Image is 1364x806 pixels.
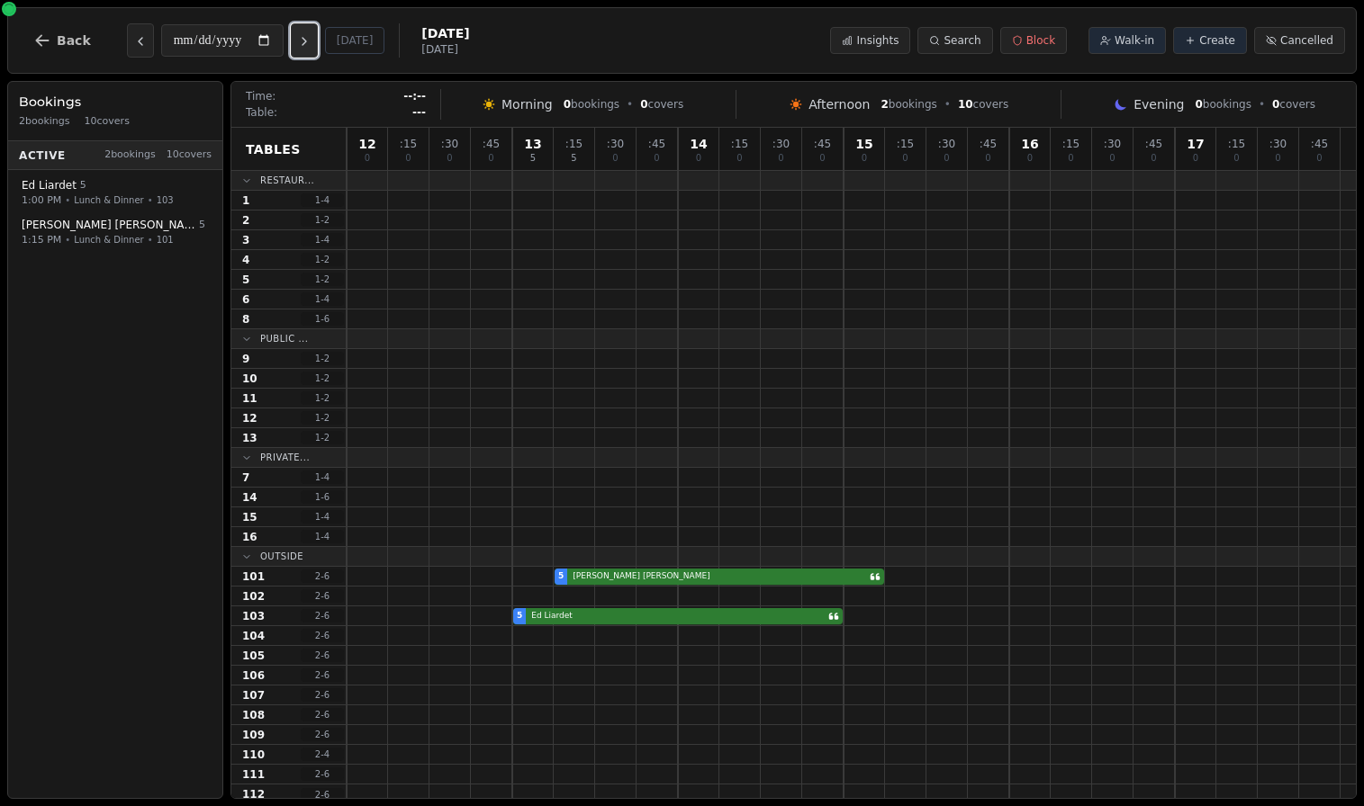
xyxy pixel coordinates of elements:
[246,140,301,158] span: Tables
[301,728,344,741] span: 2 - 6
[627,97,633,112] span: •
[301,688,344,702] span: 2 - 6
[242,510,257,524] span: 15
[1173,27,1247,54] button: Create
[1228,139,1245,149] span: : 15
[301,589,344,603] span: 2 - 6
[242,352,249,366] span: 9
[301,292,344,306] span: 1 - 4
[690,138,707,150] span: 14
[301,629,344,642] span: 2 - 6
[654,154,659,163] span: 0
[862,154,867,163] span: 0
[403,89,426,103] span: --:--
[301,213,344,227] span: 1 - 2
[1254,27,1345,54] button: Cancelled
[1280,33,1333,48] span: Cancelled
[242,213,249,228] span: 2
[301,273,344,286] span: 1 - 2
[260,451,310,464] span: Private...
[828,611,839,622] svg: Customer message
[1027,154,1033,163] span: 0
[242,431,257,445] span: 13
[958,97,1008,112] span: covers
[483,139,500,149] span: : 45
[127,23,154,58] button: Previous day
[301,609,344,622] span: 2 - 6
[881,98,888,111] span: 2
[246,89,276,103] span: Time:
[1311,139,1328,149] span: : 45
[819,154,825,163] span: 0
[242,767,265,782] span: 111
[301,748,344,761] span: 2 - 4
[938,139,955,149] span: : 30
[260,332,308,345] span: Public ...
[260,550,303,563] span: Outside
[1272,98,1279,111] span: 0
[242,649,265,663] span: 105
[488,154,493,163] span: 0
[1316,154,1322,163] span: 0
[301,668,344,682] span: 2 - 6
[242,589,265,604] span: 102
[301,253,344,266] span: 1 - 2
[1145,139,1162,149] span: : 45
[148,193,153,207] span: •
[301,431,344,444] span: 1 - 2
[19,148,66,162] span: Active
[958,98,973,111] span: 10
[421,42,469,57] span: [DATE]
[301,470,344,484] span: 1 - 4
[301,312,344,326] span: 1 - 6
[856,33,899,48] span: Insights
[242,372,257,386] span: 10
[22,193,61,208] span: 1:00 PM
[242,708,265,722] span: 108
[607,139,624,149] span: : 30
[242,411,257,425] span: 12
[242,728,265,742] span: 109
[1233,154,1239,163] span: 0
[1269,139,1287,149] span: : 30
[736,154,742,163] span: 0
[22,178,77,193] span: Ed Liardet
[65,193,70,207] span: •
[242,748,265,762] span: 110
[291,23,318,58] button: Next day
[517,610,522,622] span: 5
[242,253,249,267] span: 4
[564,98,571,111] span: 0
[1199,33,1235,48] span: Create
[358,138,375,150] span: 12
[528,610,827,622] span: Ed Liardet
[640,98,647,111] span: 0
[524,138,541,150] span: 13
[441,139,458,149] span: : 30
[301,510,344,524] span: 1 - 4
[242,273,249,287] span: 5
[242,668,265,683] span: 106
[855,138,872,150] span: 15
[301,708,344,721] span: 2 - 6
[19,93,212,111] h3: Bookings
[1275,154,1280,163] span: 0
[301,530,344,543] span: 1 - 4
[881,97,936,112] span: bookings
[19,114,70,130] span: 2 bookings
[301,490,344,504] span: 1 - 6
[565,139,583,149] span: : 15
[242,530,257,544] span: 16
[242,688,265,703] span: 107
[242,233,249,247] span: 3
[530,154,536,163] span: 5
[1259,97,1265,112] span: •
[325,27,385,54] button: [DATE]
[1187,138,1204,150] span: 17
[242,470,249,485] span: 7
[157,193,174,207] span: 103
[917,27,992,54] button: Search
[22,218,195,232] span: [PERSON_NAME] [PERSON_NAME]
[19,19,105,62] button: Back
[447,154,452,163] span: 0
